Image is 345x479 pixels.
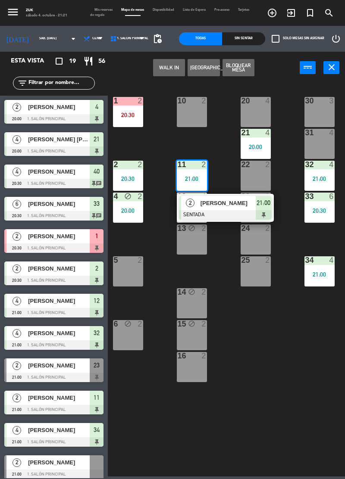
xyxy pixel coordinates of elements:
[305,193,306,200] div: 33
[265,97,270,105] div: 4
[94,360,100,370] span: 23
[186,199,194,207] span: 2
[153,59,185,76] button: WALK IN
[138,256,143,264] div: 2
[188,288,195,295] i: block
[98,56,105,66] span: 56
[4,56,62,66] div: Esta vista
[94,392,100,403] span: 11
[148,9,179,12] span: Disponibilidad
[201,224,207,232] div: 2
[13,458,21,467] span: 2
[324,8,334,18] i: search
[152,34,163,44] span: pending_actions
[201,161,207,168] div: 2
[117,37,148,40] span: 1. Salón Principal
[28,458,90,467] span: [PERSON_NAME]
[304,271,335,277] div: 21:00
[329,161,334,168] div: 4
[265,129,270,137] div: 4
[201,97,207,105] div: 2
[329,97,334,105] div: 3
[257,198,270,208] span: 21:00
[331,34,341,44] i: power_settings_new
[69,56,76,66] span: 19
[201,320,207,328] div: 2
[138,97,143,105] div: 2
[28,103,90,112] span: [PERSON_NAME]
[94,166,100,177] span: 40
[95,263,98,274] span: 2
[13,168,21,176] span: 4
[92,37,101,40] span: Cena
[28,296,90,305] span: [PERSON_NAME]
[179,9,210,12] span: Lista de Espera
[95,231,98,241] span: 1
[303,62,313,72] i: power_input
[13,426,21,435] span: 4
[13,103,21,112] span: 2
[188,59,220,76] button: [GEOGRAPHIC_DATA]
[124,320,132,327] i: block
[90,9,117,12] span: Mis reservas
[300,61,316,74] button: power_input
[6,6,19,21] button: menu
[329,256,334,264] div: 4
[94,328,100,338] span: 32
[329,193,334,200] div: 6
[304,208,335,214] div: 20:30
[83,56,94,66] i: restaurant
[305,8,315,18] i: turned_in_not
[138,193,143,200] div: 2
[188,224,195,232] i: block
[13,394,21,402] span: 2
[95,102,98,112] span: 4
[54,56,64,66] i: crop_square
[68,34,78,44] i: arrow_drop_down
[13,264,21,273] span: 2
[13,329,21,338] span: 4
[326,62,337,72] i: close
[241,129,242,137] div: 21
[329,129,334,137] div: 4
[28,361,90,370] span: [PERSON_NAME]
[272,35,324,43] label: Solo mesas sin asignar
[272,35,279,43] span: check_box_outline_blank
[223,59,254,76] button: Bloquear Mesa
[13,297,21,305] span: 4
[305,161,306,168] div: 32
[28,264,90,273] span: [PERSON_NAME]
[265,256,270,264] div: 2
[113,176,143,182] div: 20:30
[26,13,67,18] div: sábado 4. octubre - 21:21
[13,135,21,144] span: 4
[28,167,90,176] span: [PERSON_NAME]
[201,288,207,296] div: 2
[117,9,148,12] span: Mapa de mesas
[6,6,19,19] i: menu
[138,161,143,168] div: 2
[265,193,270,200] div: 2
[304,176,335,182] div: 21:00
[138,320,143,328] div: 2
[241,144,271,150] div: 20:00
[241,161,242,168] div: 22
[13,232,21,241] span: 2
[241,97,242,105] div: 20
[241,256,242,264] div: 25
[94,425,100,435] span: 34
[222,32,265,45] div: Sin sentar
[28,199,90,208] span: [PERSON_NAME]
[113,112,143,118] div: 20:30
[201,193,207,200] div: 4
